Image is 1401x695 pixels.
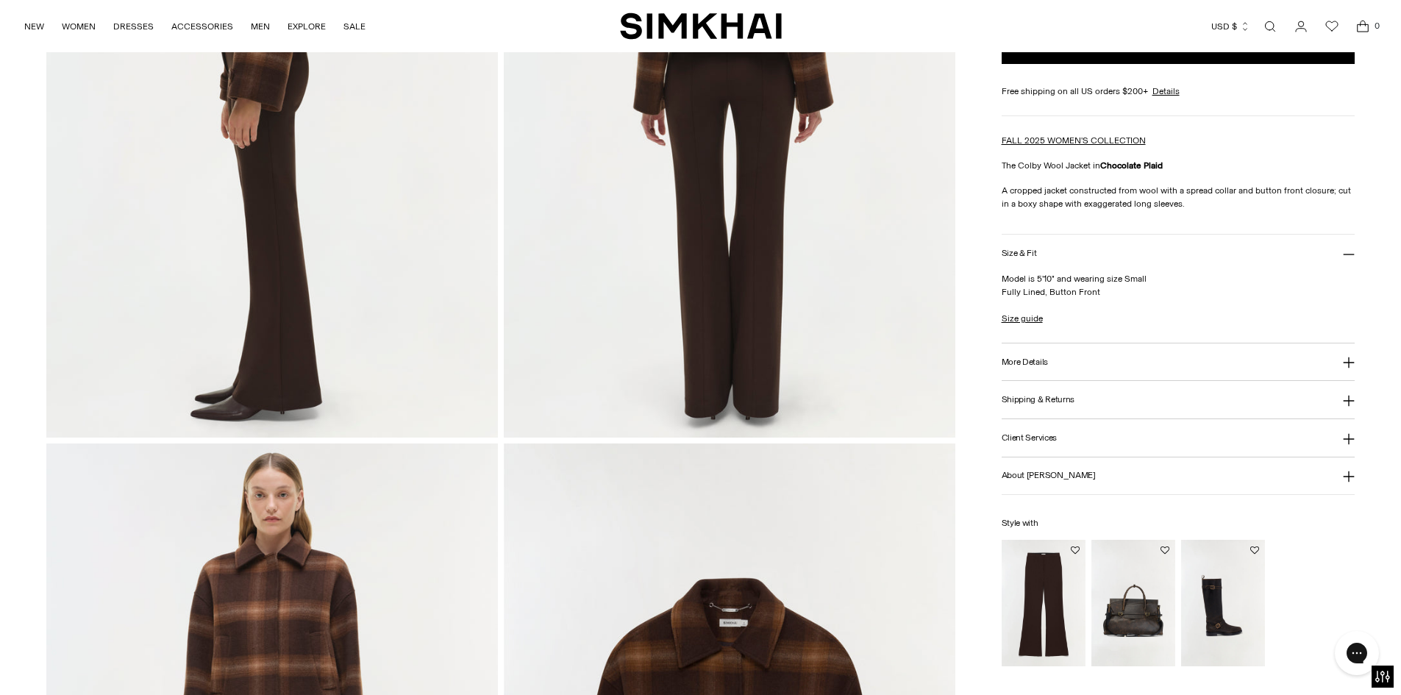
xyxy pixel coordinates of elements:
a: SIMKHAI [620,12,782,40]
iframe: Gorgias live chat messenger [1327,626,1386,680]
p: A cropped jacket constructed from wool with a spread collar and button front closure; cut in a bo... [1002,184,1355,210]
a: Details [1152,85,1180,98]
button: Shipping & Returns [1002,381,1355,418]
a: Go to the account page [1286,12,1316,41]
a: DRESSES [113,10,154,43]
a: NEW [24,10,44,43]
button: Add to Wishlist [1071,546,1080,555]
img: Noah Moto Leather Boot [1181,540,1265,666]
img: River Leather Weekender Tote [1091,540,1175,666]
a: Open search modal [1255,12,1285,41]
button: Client Services [1002,419,1355,457]
span: 0 [1370,19,1383,32]
a: FALL 2025 WOMEN'S COLLECTION [1002,135,1146,146]
h6: Style with [1002,518,1355,528]
h3: More Details [1002,357,1048,366]
a: EXPLORE [288,10,326,43]
button: About [PERSON_NAME] [1002,457,1355,495]
a: MEN [251,10,270,43]
button: Size & Fit [1002,235,1355,272]
img: Kenna Trouser [1002,540,1085,666]
h3: Client Services [1002,433,1058,443]
p: The Colby Wool Jacket in [1002,159,1355,172]
strong: Chocolate Plaid [1100,160,1163,171]
a: Wishlist [1317,12,1347,41]
a: Size guide [1002,312,1043,325]
p: Model is 5'10" and wearing size Small Fully Lined, Button Front [1002,272,1355,299]
a: WOMEN [62,10,96,43]
h3: Shipping & Returns [1002,395,1075,404]
a: SALE [343,10,366,43]
button: USD $ [1211,10,1250,43]
a: ACCESSORIES [171,10,233,43]
button: More Details [1002,343,1355,381]
iframe: Sign Up via Text for Offers [12,639,148,683]
h3: Size & Fit [1002,249,1037,258]
button: Add to Wishlist [1250,546,1259,555]
button: Add to Wishlist [1161,546,1169,555]
h3: About [PERSON_NAME] [1002,471,1096,480]
div: Free shipping on all US orders $200+ [1002,85,1355,98]
a: Open cart modal [1348,12,1377,41]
